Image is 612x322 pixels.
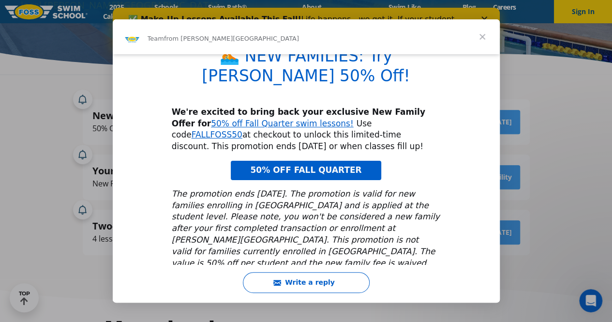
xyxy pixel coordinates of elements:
[172,107,441,153] div: Use code at checkout to unlock this limited-time discount. This promotion ends [DATE] or when cla...
[172,189,440,268] i: The promotion ends [DATE]. The promotion is valid for new families enrolling in [GEOGRAPHIC_DATA]...
[250,165,361,175] span: 50% OFF FALL QUARTER
[231,161,381,180] a: 50% OFF FALL QUARTER
[243,272,370,293] button: Write a reply
[172,46,441,92] h1: 🏊 NEW FAMILIES: Try [PERSON_NAME] 50% Off!
[172,107,425,128] b: We're excited to bring back your exclusive New Family Offer for
[192,130,242,139] a: FALLFOSS50
[15,7,189,16] b: ✅ Make-Up Lessons Available This Fall!
[465,19,500,54] span: Close
[211,119,350,128] a: 50% off Fall Quarter swim lessons
[148,35,164,42] span: Team
[369,9,378,15] div: Close
[164,35,299,42] span: from [PERSON_NAME][GEOGRAPHIC_DATA]
[124,31,140,46] img: Profile image for Team
[350,119,354,128] a: !
[15,7,356,46] div: Life happens—we get it. If your student has to miss a lesson this Fall Quarter, you can reschedul...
